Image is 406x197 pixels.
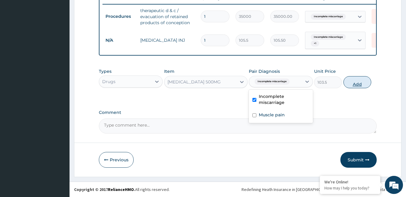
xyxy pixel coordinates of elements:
[324,186,376,191] p: How may I help you today?
[255,79,290,85] span: Incomplete miscarriage
[99,69,112,74] label: Types
[340,152,377,168] button: Submit
[35,60,83,121] span: We're online!
[99,3,114,18] div: Minimize live chat window
[99,152,134,168] button: Previous
[164,68,174,74] label: Item
[3,132,115,153] textarea: Type your message and hit 'Enter'
[242,186,401,192] div: Redefining Heath Insurance in [GEOGRAPHIC_DATA] using Telemedicine and Data Science!
[259,112,285,118] label: Muscle pain
[108,187,134,192] a: RelianceHMO
[324,179,376,185] div: We're Online!
[74,187,135,192] strong: Copyright © 2017 .
[102,35,137,46] td: N/A
[102,79,115,85] div: Drugs
[137,34,198,46] td: [MEDICAL_DATA] INJ
[311,14,346,20] span: Incomplete miscarriage
[167,79,221,85] div: [MEDICAL_DATA] 500MG
[11,30,24,45] img: d_794563401_company_1708531726252_794563401
[70,182,406,197] footer: All rights reserved.
[31,34,102,42] div: Chat with us now
[137,5,198,29] td: therapeutic d & c / evacuation of retained products of conception
[311,40,319,47] span: + 1
[102,11,137,22] td: Procedures
[343,76,371,88] button: Add
[314,68,336,74] label: Unit Price
[259,93,309,105] label: Incomplete miscarriage
[249,68,280,74] label: Pair Diagnosis
[311,34,346,40] span: Incomplete miscarriage
[99,110,377,115] label: Comment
